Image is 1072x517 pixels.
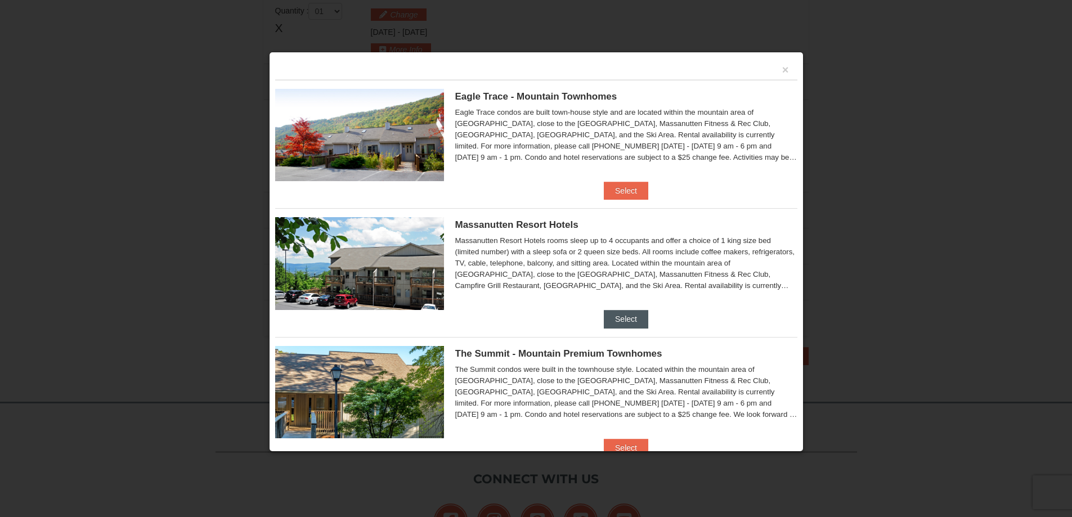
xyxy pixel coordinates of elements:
div: Massanutten Resort Hotels rooms sleep up to 4 occupants and offer a choice of 1 king size bed (li... [455,235,797,291]
img: 19219034-1-0eee7e00.jpg [275,346,444,438]
span: Eagle Trace - Mountain Townhomes [455,91,617,102]
button: × [782,64,789,75]
button: Select [604,182,648,200]
span: Massanutten Resort Hotels [455,219,578,230]
img: 19218983-1-9b289e55.jpg [275,89,444,181]
div: Eagle Trace condos are built town-house style and are located within the mountain area of [GEOGRA... [455,107,797,163]
div: The Summit condos were built in the townhouse style. Located within the mountain area of [GEOGRAP... [455,364,797,420]
img: 19219026-1-e3b4ac8e.jpg [275,217,444,309]
button: Select [604,310,648,328]
button: Select [604,439,648,457]
span: The Summit - Mountain Premium Townhomes [455,348,662,359]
